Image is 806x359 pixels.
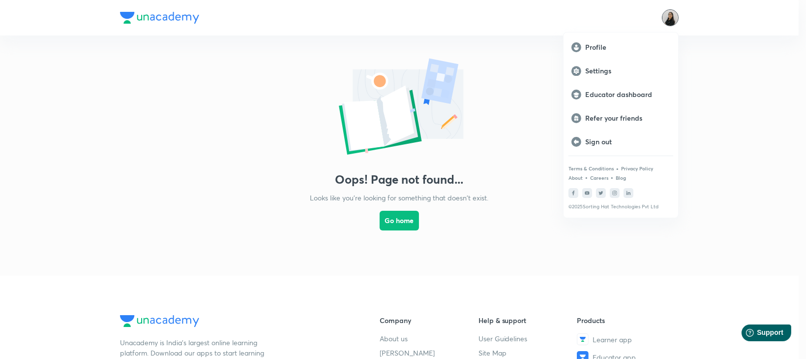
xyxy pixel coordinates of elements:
a: Privacy Policy [621,165,653,171]
p: Profile [585,43,670,52]
iframe: Help widget launcher [718,321,795,348]
div: • [610,173,614,182]
p: © 2025 Sorting Hat Technologies Pvt Ltd [568,204,673,210]
a: Refer your friends [564,106,678,130]
a: Settings [564,59,678,83]
a: Careers [590,175,608,181]
a: Terms & Conditions [568,165,614,171]
p: Settings [585,66,670,75]
p: Refer your friends [585,114,670,123]
a: Blog [616,175,626,181]
div: • [616,164,619,173]
div: • [585,173,588,182]
a: Educator dashboard [564,83,678,106]
a: About [568,175,583,181]
a: Profile [564,35,678,59]
p: Educator dashboard [585,90,670,99]
p: Sign out [585,137,670,146]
